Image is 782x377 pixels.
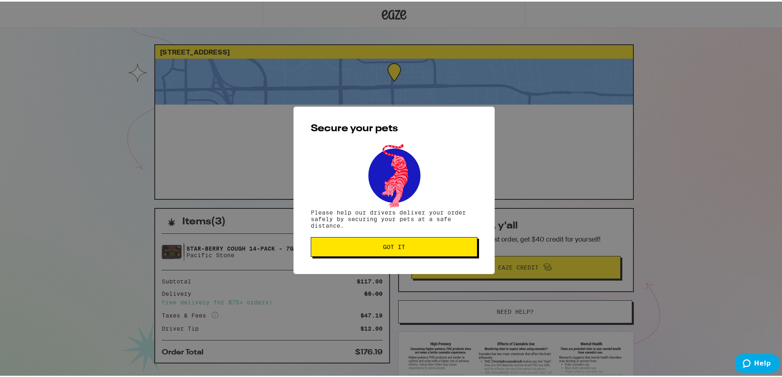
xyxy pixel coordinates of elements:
[311,235,477,255] button: Got it
[736,352,780,373] iframe: Opens a widget where you can find more information
[383,242,405,248] span: Got it
[311,208,477,227] p: Please help our drivers deliver your order safely by securing your pets at a safe distance.
[311,122,477,132] h2: Secure your pets
[360,140,428,208] img: pets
